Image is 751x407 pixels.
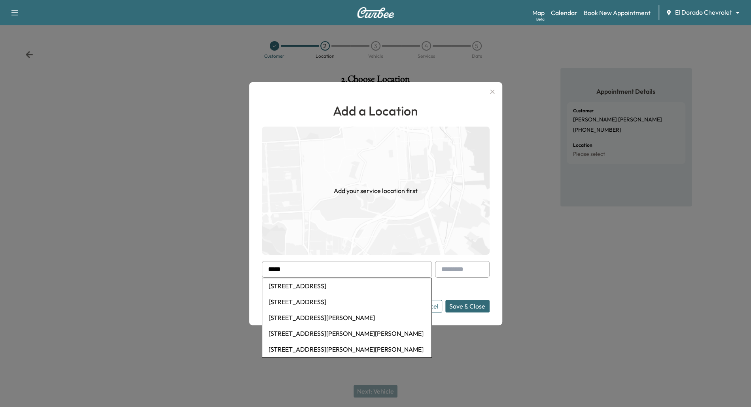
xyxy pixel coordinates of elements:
h1: Add your service location first [334,186,418,195]
h1: Add a Location [262,101,490,120]
a: Book New Appointment [584,8,651,17]
li: [STREET_ADDRESS] [262,294,431,310]
a: MapBeta [532,8,545,17]
li: [STREET_ADDRESS][PERSON_NAME][PERSON_NAME] [262,341,431,357]
li: [STREET_ADDRESS] [262,278,431,294]
img: Curbee Logo [357,7,395,18]
a: Calendar [551,8,577,17]
span: El Dorado Chevrolet [675,8,732,17]
button: Save & Close [445,300,490,312]
li: [STREET_ADDRESS][PERSON_NAME] [262,310,431,326]
img: empty-map-CL6vilOE.png [262,127,490,255]
div: Beta [536,16,545,22]
li: [STREET_ADDRESS][PERSON_NAME][PERSON_NAME] [262,326,431,341]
